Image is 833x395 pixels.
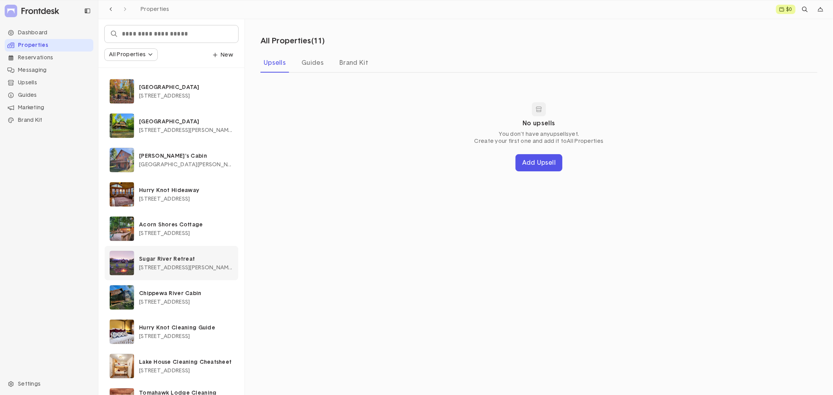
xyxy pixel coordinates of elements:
li: Navigation item [5,27,93,39]
span: [STREET_ADDRESS] [139,231,190,236]
div: Dashboard [5,27,93,39]
img: Property image [110,182,134,206]
p: Hurry Knot Cleaning Guide [139,324,234,331]
img: Property image [110,354,134,378]
li: Navigation item [5,77,93,89]
span: [STREET_ADDRESS] [139,368,190,374]
div: Guides [298,57,327,69]
span: [STREET_ADDRESS] [139,334,190,339]
span: [STREET_ADDRESS][PERSON_NAME][PERSON_NAME] [139,265,234,270]
p: [PERSON_NAME]'s Cabin [139,153,234,160]
span: [STREET_ADDRESS][PERSON_NAME][PERSON_NAME] [139,128,234,133]
button: dropdown trigger [208,49,238,61]
img: Property image [110,148,134,172]
img: Property image [110,320,134,344]
button: Add Upsell [515,154,562,171]
p: [GEOGRAPHIC_DATA] [139,118,234,125]
img: Property image [110,114,134,138]
div: Reservations [5,52,93,64]
p: New [213,52,233,59]
div: Guides [5,89,93,101]
span: [STREET_ADDRESS] [139,196,190,202]
img: Property image [110,79,134,103]
p: You don't have any upsells yet. Create your first one and add it to All Properties [474,131,604,145]
li: Navigation item [5,101,93,114]
div: Upsells [5,77,93,89]
div: Brand Kit [5,114,93,126]
div: Settings [5,378,93,390]
p: Chippewa River Cabin [139,290,234,297]
div: Properties [5,39,93,52]
li: Navigation item [5,64,93,77]
li: Navigation item [5,114,93,126]
li: Navigation item [5,52,93,64]
li: Navigation item [5,89,93,101]
span: [GEOGRAPHIC_DATA][PERSON_NAME], [GEOGRAPHIC_DATA], [GEOGRAPHIC_DATA] [139,162,234,167]
img: Property image [110,285,134,310]
p: [GEOGRAPHIC_DATA] [139,84,234,91]
p: Acorn Shores Cottage [139,221,234,228]
div: Upsells [260,57,289,69]
span: [STREET_ADDRESS] [139,93,190,99]
img: Property image [110,251,134,275]
p: Hurry Knot Hideaway [139,187,234,194]
span: [STREET_ADDRESS] [139,299,190,305]
p: Lake House Cleaning Cheatsheet [139,359,234,366]
div: All Properties [109,51,146,59]
div: Messaging [5,64,93,77]
a: Properties [137,4,173,14]
li: Navigation item [5,39,93,52]
div: dropdown trigger [814,3,827,16]
a: $0 [776,5,796,14]
span: Properties [141,7,169,12]
img: Property image [110,217,134,241]
button: All Properties [105,49,157,60]
div: Brand Kit [336,57,371,69]
p: All Properties ( 11 ) [260,37,799,45]
p: No upsells [523,119,555,128]
div: Marketing [5,101,93,114]
p: Sugar River Retreat [139,256,234,263]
